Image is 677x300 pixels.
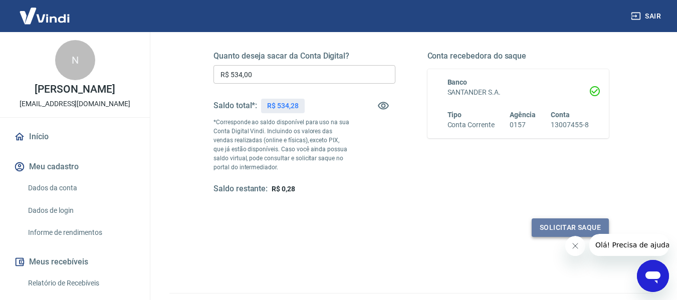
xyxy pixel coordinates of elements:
h5: Quanto deseja sacar da Conta Digital? [213,51,395,61]
h5: Conta recebedora do saque [427,51,609,61]
h5: Saldo restante: [213,184,268,194]
span: Conta [551,111,570,119]
span: R$ 0,28 [272,185,295,193]
iframe: Botão para abrir a janela de mensagens [637,260,669,292]
button: Meu cadastro [12,156,138,178]
img: Vindi [12,1,77,31]
h6: 13007455-8 [551,120,589,130]
a: Dados da conta [24,178,138,198]
iframe: Mensagem da empresa [589,234,669,256]
span: Agência [510,111,536,119]
span: Banco [447,78,468,86]
a: Relatório de Recebíveis [24,273,138,293]
h6: SANTANDER S.A. [447,87,589,98]
button: Meus recebíveis [12,251,138,273]
a: Informe de rendimentos [24,222,138,243]
p: [EMAIL_ADDRESS][DOMAIN_NAME] [20,99,130,109]
div: N [55,40,95,80]
p: *Corresponde ao saldo disponível para uso na sua Conta Digital Vindi. Incluindo os valores das ve... [213,118,350,172]
span: Tipo [447,111,462,119]
p: [PERSON_NAME] [35,84,115,95]
a: Início [12,126,138,148]
a: Dados de login [24,200,138,221]
iframe: Fechar mensagem [565,236,585,256]
button: Sair [629,7,665,26]
h6: 0157 [510,120,536,130]
p: R$ 534,28 [267,101,299,111]
button: Solicitar saque [532,218,609,237]
h5: Saldo total*: [213,101,257,111]
span: Olá! Precisa de ajuda? [6,7,84,15]
h6: Conta Corrente [447,120,495,130]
